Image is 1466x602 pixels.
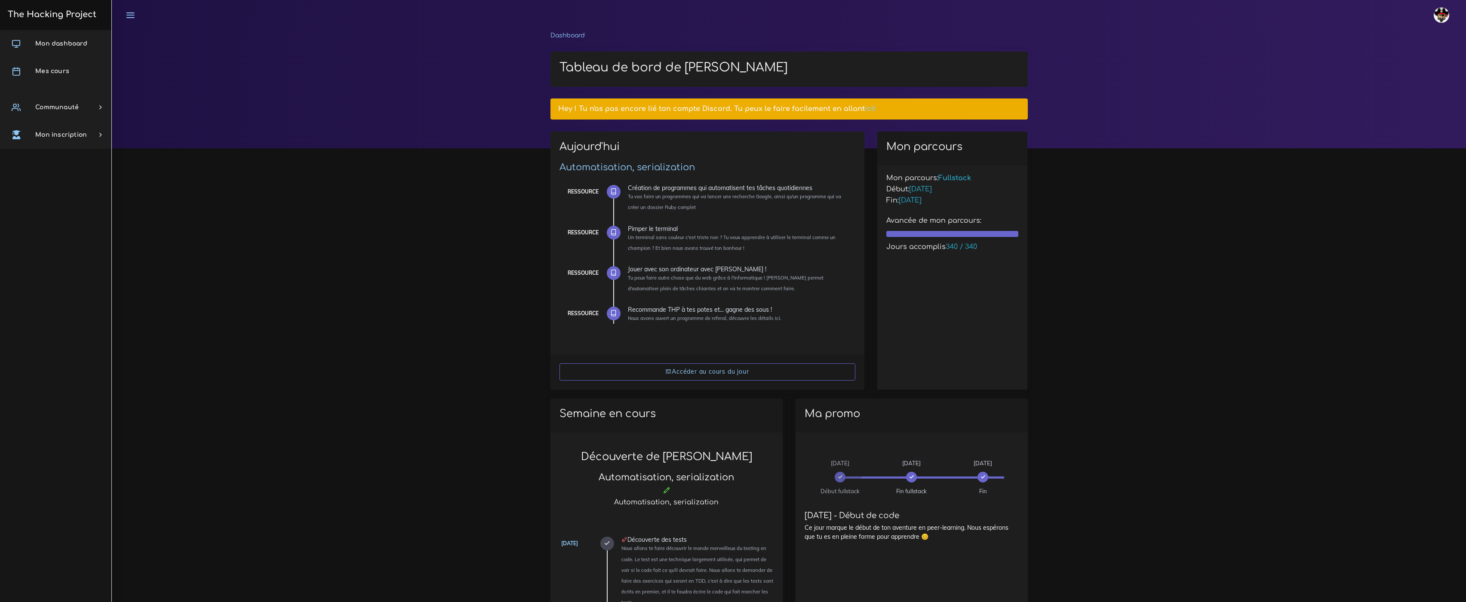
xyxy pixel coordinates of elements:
[1434,7,1449,23] img: avatar
[559,498,774,507] h5: Automatisation, serialization
[568,309,599,318] div: Ressource
[628,275,824,292] small: Tu peux faire autre chose que du web grâce à l'informatique ! [PERSON_NAME] permet d'automatiser ...
[974,460,992,467] span: [DATE]
[628,266,849,272] div: Jouer avec son ordinateur avec [PERSON_NAME] !
[35,68,69,74] span: Mes cours
[628,193,841,210] small: Tu vas faire un programmes qui va lancer une recherche Google, ainsi qu'un programme qui va créer...
[35,104,79,111] span: Communauté
[886,197,1019,205] h5: Fin:
[559,451,774,463] h2: Découverte de [PERSON_NAME]
[559,61,1019,75] h1: Tableau de bord de [PERSON_NAME]
[628,185,849,191] div: Création de programmes qui automatisent tes tâches quotidiennes
[559,472,774,483] h3: Automatisation, serialization
[628,226,849,232] div: Pimper le terminal
[979,488,987,494] span: Fin
[886,243,1019,251] h5: Jours accomplis
[899,197,922,204] span: [DATE]
[865,105,876,113] a: ici!
[561,540,578,547] a: [DATE]
[896,488,927,494] span: Fin fullstack
[35,132,87,138] span: Mon inscription
[805,523,1019,541] p: Ce jour marque le début de ton aventure en peer-learning. Nous espérons que tu es en pleine forme...
[628,307,849,313] div: Recommande THP à tes potes et... gagne des sous !
[558,105,1020,113] h5: Hey ! Tu n'as pas encore lié ton compte Discord. Tu peux le faire facilement en allant
[977,472,988,482] span: 2
[805,511,1019,520] h4: [DATE] - Début de code
[821,488,860,494] span: Début fullstack
[663,486,670,494] i: Corrections cette journée là
[835,472,845,482] span: 0
[906,472,917,482] span: 1
[886,185,1019,193] h5: Début:
[909,185,932,193] span: [DATE]
[886,217,1019,225] h5: Avancée de mon parcours:
[621,537,627,543] i: Projet à rendre ce jour-là
[831,460,849,467] span: [DATE]
[559,162,695,172] a: Automatisation, serialization
[5,10,96,19] h3: The Hacking Project
[568,228,599,237] div: Ressource
[938,174,971,182] span: Fullstack
[628,234,836,251] small: Un terminal sans couleur c'est triste non ? Tu veux apprendre à utiliser le terminal comme un cha...
[35,40,87,47] span: Mon dashboard
[621,537,774,543] div: Découverte des tests
[886,141,1019,153] h2: Mon parcours
[628,315,781,321] small: Nous avons ouvert un programme de referal, découvre les détails ici.
[559,408,774,420] h2: Semaine en cours
[568,187,599,197] div: Ressource
[550,32,585,39] a: Dashboard
[886,174,1019,182] h5: Mon parcours:
[568,268,599,278] div: Ressource
[805,408,1019,420] h2: Ma promo
[559,141,855,159] h2: Aujourd'hui
[559,363,855,381] a: Accéder au cours du jour
[902,460,921,467] span: [DATE]
[946,243,977,251] span: 340 / 340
